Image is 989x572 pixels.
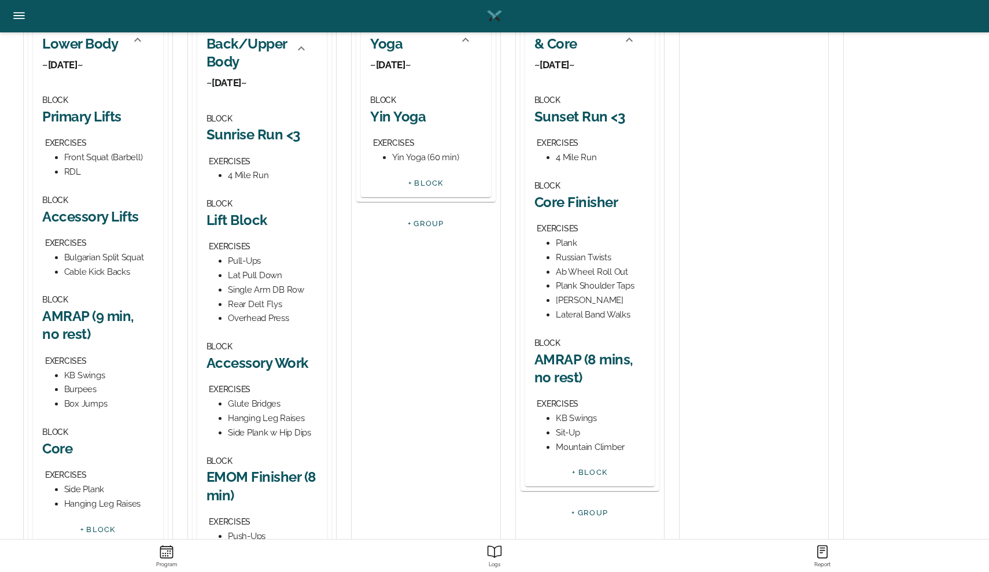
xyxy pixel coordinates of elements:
strong: Logs [333,562,656,568]
h2: Glute & Lower Body [42,17,124,53]
span: BLOCK [534,95,560,105]
h2: Core [42,440,154,457]
div: Bulgarian Split Squat [64,250,154,265]
strong: Report [661,562,984,568]
div: Push-Ups [228,529,318,544]
span: BLOCK [42,295,68,304]
div: GROUPGlute & Lower Body~[DATE]~ [33,88,163,543]
a: + BLOCK [80,525,116,534]
div: EXERCISES [537,397,645,411]
h3: ~[DATE]~ [206,76,288,89]
ion-icon: Program [159,544,174,559]
div: EXERCISES [45,468,154,482]
div: Ab Wheel Roll Out [556,265,645,279]
h2: Yin Yoga [370,108,482,126]
h2: Lift Block [206,211,318,229]
h2: Rest & Yin Yoga [370,17,452,53]
a: + BLOCK [408,179,444,187]
div: KB Swings [556,411,645,426]
div: EXERCISES [209,382,318,397]
div: Overhead Press [228,311,318,326]
div: Front Squat (Barbell) [64,150,154,165]
h2: Run & Back/Upper Body [206,17,288,71]
div: Sit-Up [556,426,645,440]
h3: ~[DATE]~ [370,58,452,71]
h2: Sunrise Run <3 [206,126,318,143]
ion-icon: Side Menu [12,8,27,23]
div: Single Arm DB Row [228,283,318,297]
span: BLOCK [206,456,233,466]
span: BLOCK [206,114,233,123]
div: Rear Delt Flys [228,297,318,312]
span: BLOCK [206,342,233,351]
img: Logo [486,8,503,25]
div: Plank [556,236,645,250]
div: Hanging Leg Raises [228,411,318,426]
div: Hanging Leg Raises [64,497,154,511]
span: BLOCK [42,427,68,437]
div: Pull-Ups [228,254,318,268]
a: + BLOCK [572,468,607,477]
div: Lateral Band Walks [556,308,645,322]
div: EXERCISES [537,222,645,236]
a: ReportLogs [330,540,658,572]
div: Lat Pull Down [228,268,318,283]
a: + GROUP [408,219,444,228]
h2: Accessory Lifts [42,208,154,226]
span: BLOCK [42,195,68,205]
h3: ~[DATE]~ [42,58,124,71]
div: GROUPGlute & Lower Body~[DATE]~ [361,88,491,197]
h2: Accessory Work [206,354,318,372]
div: [PERSON_NAME] [556,293,645,308]
div: Cable Kick Backs [64,265,154,279]
div: Box Jumps [64,397,154,411]
div: EXERCISES [45,236,154,250]
div: 4 Mile Run [556,150,645,165]
div: Yin Yoga (60 min) [392,150,482,165]
span: BLOCK [370,95,396,105]
div: 4 Mile Run [228,168,318,183]
span: BLOCK [206,199,233,208]
span: BLOCK [534,181,560,190]
a: ReportReport [659,540,987,572]
h2: Core Finisher [534,193,646,211]
div: Side Plank w Hip Dips [228,426,318,440]
div: GROUPGlute & Lower Body~[DATE]~ [525,88,655,486]
a: + GROUP [571,508,608,517]
div: KB Swings [64,368,154,383]
div: EXERCISES [209,515,318,529]
div: Side Plank [64,482,154,497]
h2: Sunset Run <3 [534,108,646,126]
h2: EMOM Finisher (8 min) [206,468,318,504]
strong: Program [5,562,328,568]
h2: AMRAP (8 mins, no rest) [534,350,646,386]
div: RDL [64,165,154,179]
h3: ~[DATE]~ [534,58,616,71]
div: EXERCISES [209,154,318,169]
a: ProgramProgram [2,540,330,572]
ion-icon: Report [487,544,502,559]
ion-icon: Report [815,544,830,559]
div: Mountain Climber [556,440,645,455]
div: Plank Shoulder Taps [556,279,645,293]
h2: Primary Lifts [42,108,154,126]
div: EXERCISES [45,354,154,368]
div: Burpees [64,382,154,397]
div: EXERCISES [537,136,645,150]
h2: AMRAP (9 min, no rest) [42,307,154,343]
div: Russian Twists [556,250,645,265]
h2: Sunset Run & Core [534,17,616,53]
span: BLOCK [534,338,560,348]
div: EXERCISES [373,136,482,150]
div: EXERCISES [45,136,154,150]
div: Glute Bridges [228,397,318,411]
div: EXERCISES [209,239,318,254]
span: BLOCK [42,95,68,105]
